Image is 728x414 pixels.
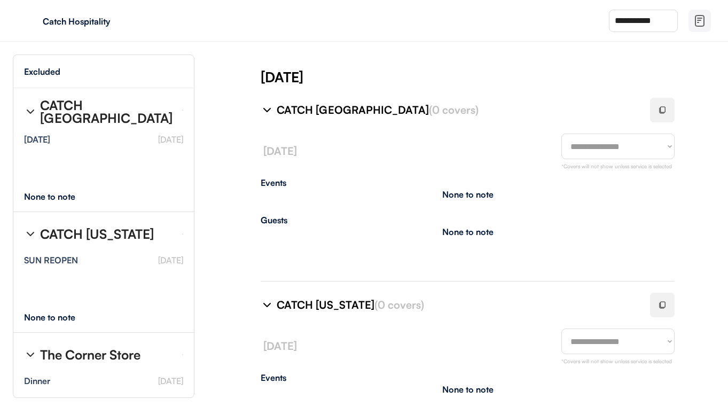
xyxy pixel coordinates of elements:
div: CATCH [US_STATE] [277,298,637,313]
div: Excluded [24,67,60,76]
div: Dinner [24,377,50,385]
font: *Covers will not show unless service is selected [561,163,672,169]
div: None to note [24,313,95,322]
font: [DATE] [158,134,183,145]
img: chevron-right%20%281%29.svg [261,299,273,311]
font: *Covers will not show unless service is selected [561,358,672,364]
img: chevron-right%20%281%29.svg [24,348,37,361]
div: CATCH [GEOGRAPHIC_DATA] [277,103,637,118]
div: Events [261,178,675,187]
font: (0 covers) [429,103,479,116]
div: None to note [442,190,494,199]
img: chevron-right%20%281%29.svg [261,104,273,116]
font: [DATE] [263,144,297,158]
img: chevron-right%20%281%29.svg [24,228,37,240]
div: CATCH [US_STATE] [40,228,154,240]
font: [DATE] [158,255,183,265]
font: [DATE] [158,376,183,386]
div: Guests [261,216,675,224]
div: None to note [442,385,494,394]
div: SUN REOPEN [24,256,78,264]
div: CATCH [GEOGRAPHIC_DATA] [40,99,174,124]
font: [DATE] [263,339,297,353]
strong: [PERSON_NAME] [24,396,82,405]
img: file-02.svg [693,14,706,27]
div: Events [261,373,675,382]
img: chevron-right%20%281%29.svg [24,105,37,118]
font: (0 covers) [374,298,424,311]
div: [DATE] [261,67,728,87]
div: None to note [442,228,494,236]
div: None to note [24,192,95,201]
img: yH5BAEAAAAALAAAAAABAAEAAAIBRAA7 [21,12,38,29]
div: [DATE] [24,135,50,144]
div: The Corner Store [40,348,140,361]
div: Catch Hospitality [43,17,177,26]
